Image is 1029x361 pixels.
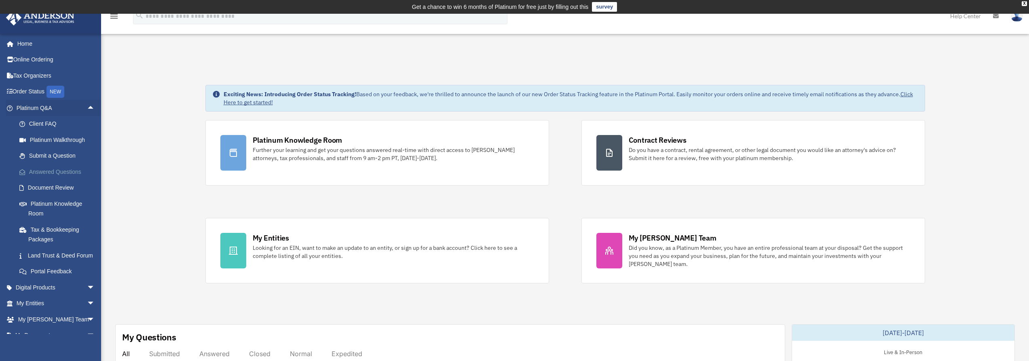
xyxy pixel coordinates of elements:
[11,164,107,180] a: Answered Questions
[11,222,107,247] a: Tax & Bookkeeping Packages
[6,296,107,312] a: My Entitiesarrow_drop_down
[87,311,103,328] span: arrow_drop_down
[253,244,534,260] div: Looking for an EIN, want to make an update to an entity, or sign up for a bank account? Click her...
[199,350,230,358] div: Answered
[581,120,925,186] a: Contract Reviews Do you have a contract, rental agreement, or other legal document you would like...
[332,350,362,358] div: Expedited
[253,146,534,162] div: Further your learning and get your questions answered real-time with direct access to [PERSON_NAM...
[629,135,687,145] div: Contract Reviews
[592,2,617,12] a: survey
[11,148,107,164] a: Submit a Question
[87,296,103,312] span: arrow_drop_down
[11,196,107,222] a: Platinum Knowledge Room
[581,218,925,283] a: My [PERSON_NAME] Team Did you know, as a Platinum Member, you have an entire professional team at...
[629,244,910,268] div: Did you know, as a Platinum Member, you have an entire professional team at your disposal? Get th...
[877,347,929,356] div: Live & In-Person
[6,36,103,52] a: Home
[6,68,107,84] a: Tax Organizers
[6,84,107,100] a: Order StatusNEW
[6,311,107,327] a: My [PERSON_NAME] Teamarrow_drop_down
[11,116,107,132] a: Client FAQ
[11,264,107,280] a: Portal Feedback
[4,10,77,25] img: Anderson Advisors Platinum Portal
[1011,10,1023,22] img: User Pic
[87,100,103,116] span: arrow_drop_up
[6,100,107,116] a: Platinum Q&Aarrow_drop_up
[87,327,103,344] span: arrow_drop_down
[122,331,176,343] div: My Questions
[205,218,549,283] a: My Entities Looking for an EIN, want to make an update to an entity, or sign up for a bank accoun...
[1022,1,1027,6] div: close
[249,350,270,358] div: Closed
[629,233,716,243] div: My [PERSON_NAME] Team
[253,135,342,145] div: Platinum Knowledge Room
[224,90,918,106] div: Based on your feedback, we're thrilled to announce the launch of our new Order Status Tracking fe...
[46,86,64,98] div: NEW
[11,132,107,148] a: Platinum Walkthrough
[149,350,180,358] div: Submitted
[205,120,549,186] a: Platinum Knowledge Room Further your learning and get your questions answered real-time with dire...
[629,146,910,162] div: Do you have a contract, rental agreement, or other legal document you would like an attorney's ad...
[87,279,103,296] span: arrow_drop_down
[11,247,107,264] a: Land Trust & Deed Forum
[109,14,119,21] a: menu
[6,52,107,68] a: Online Ordering
[11,180,107,196] a: Document Review
[224,91,913,106] a: Click Here to get started!
[253,233,289,243] div: My Entities
[122,350,130,358] div: All
[290,350,312,358] div: Normal
[412,2,589,12] div: Get a chance to win 6 months of Platinum for free just by filling out this
[792,325,1014,341] div: [DATE]-[DATE]
[224,91,356,98] strong: Exciting News: Introducing Order Status Tracking!
[109,11,119,21] i: menu
[135,11,144,20] i: search
[6,327,107,344] a: My Documentsarrow_drop_down
[6,279,107,296] a: Digital Productsarrow_drop_down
